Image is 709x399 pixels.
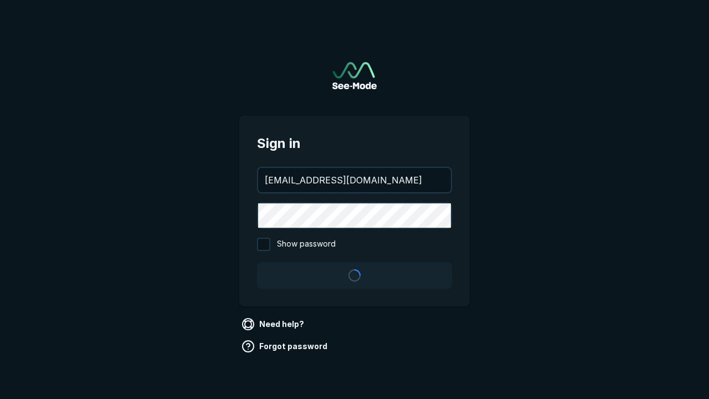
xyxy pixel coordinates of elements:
a: Forgot password [239,337,332,355]
span: Sign in [257,134,452,154]
span: Show password [277,238,336,251]
a: Need help? [239,315,309,333]
input: your@email.com [258,168,451,192]
a: Go to sign in [332,62,377,89]
img: See-Mode Logo [332,62,377,89]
